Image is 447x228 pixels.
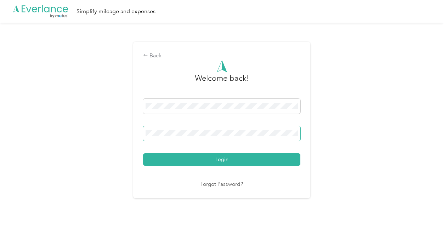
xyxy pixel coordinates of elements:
button: Login [143,153,300,166]
a: Forgot Password? [200,181,243,189]
h3: greeting [195,72,249,91]
iframe: Everlance-gr Chat Button Frame [407,188,447,228]
div: Back [143,52,300,60]
div: Simplify mileage and expenses [77,7,155,16]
